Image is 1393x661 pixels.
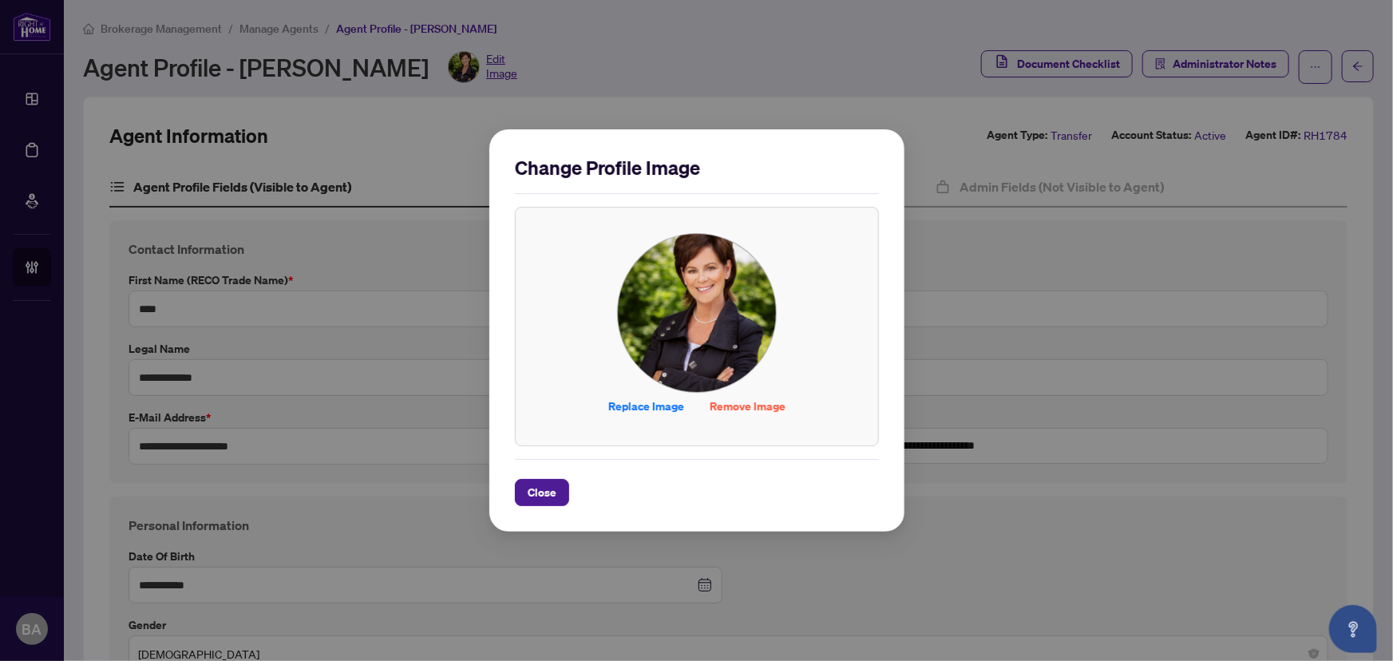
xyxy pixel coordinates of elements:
button: Replace Image [596,393,697,420]
button: Remove Image [697,393,798,420]
button: Close [515,479,569,506]
img: Profile Icon [618,234,776,392]
button: Open asap [1329,605,1377,653]
span: Replace Image [608,394,684,419]
span: Close [528,480,556,505]
span: Remove Image [710,394,786,419]
h2: Change Profile Image [515,155,879,180]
